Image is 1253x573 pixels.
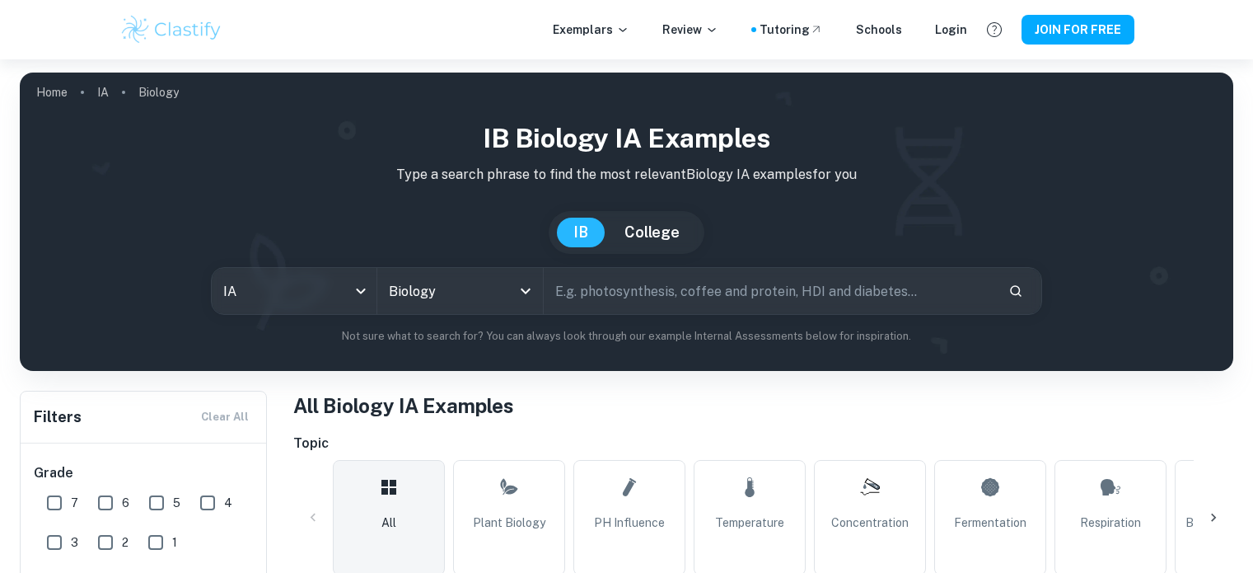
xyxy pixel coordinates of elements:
button: Open [514,279,537,303]
img: Clastify logo [119,13,224,46]
button: IB [557,218,605,247]
button: JOIN FOR FREE [1022,15,1134,45]
span: All [381,514,396,532]
span: 5 [173,494,180,512]
img: profile cover [20,73,1233,371]
p: Review [662,21,718,39]
span: 1 [172,533,177,552]
h1: IB Biology IA examples [33,119,1220,158]
span: pH Influence [594,514,665,532]
h6: Filters [34,406,82,429]
a: Login [935,21,967,39]
h6: Topic [293,434,1233,453]
span: Fermentation [954,514,1026,532]
span: 4 [224,494,232,512]
a: Tutoring [760,21,823,39]
span: 6 [122,494,129,512]
h1: All Biology IA Examples [293,391,1233,420]
span: 2 [122,533,129,552]
p: Biology [138,83,179,101]
button: College [608,218,696,247]
span: Plant Biology [473,514,545,532]
p: Exemplars [553,21,629,39]
span: Temperature [715,514,784,532]
span: Concentration [831,514,909,532]
button: Help and Feedback [980,16,1008,44]
span: Respiration [1080,514,1141,532]
h6: Grade [34,463,255,483]
input: E.g. photosynthesis, coffee and protein, HDI and diabetes... [544,268,995,314]
span: 7 [71,494,78,512]
a: Schools [856,21,902,39]
p: Not sure what to search for? You can always look through our example Internal Assessments below f... [33,328,1220,345]
div: IA [212,268,376,314]
a: IA [97,81,109,104]
button: Search [1002,277,1030,305]
a: Home [36,81,68,104]
span: 3 [71,533,78,552]
p: Type a search phrase to find the most relevant Biology IA examples for you [33,165,1220,185]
